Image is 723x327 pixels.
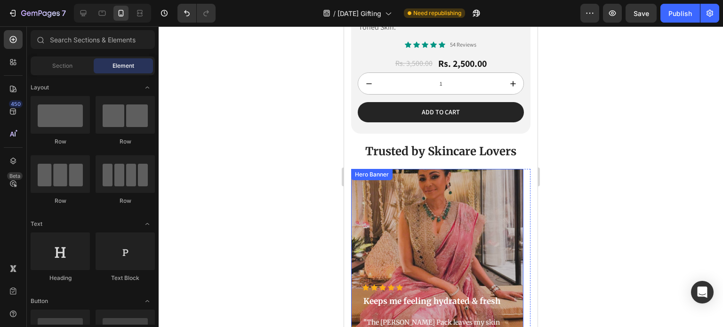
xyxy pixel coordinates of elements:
[140,216,155,231] span: Toggle open
[19,290,167,326] p: "The [PERSON_NAME] Pack leaves my skin feeling fresh, hydrated & smooth even during the busiest t...
[140,80,155,95] span: Toggle open
[413,9,461,17] span: Need republishing
[4,4,70,23] button: 7
[31,83,49,92] span: Layout
[337,8,381,18] span: [DATE] Gifting
[62,8,66,19] p: 7
[9,144,47,152] div: Hero Banner
[691,281,714,303] div: Open Intercom Messenger
[112,62,134,70] span: Element
[9,100,23,108] div: 450
[96,274,155,282] div: Text Block
[31,197,90,205] div: Row
[31,30,155,49] input: Search Sections & Elements
[626,4,657,23] button: Save
[660,4,700,23] button: Publish
[96,197,155,205] div: Row
[96,137,155,146] div: Row
[177,4,216,23] div: Undo/Redo
[19,269,167,281] p: Keeps me feeling hydrated & fresh
[52,62,72,70] span: Section
[140,294,155,309] span: Toggle open
[333,8,336,18] span: /
[31,297,48,305] span: Button
[634,9,649,17] span: Save
[668,8,692,18] div: Publish
[31,274,90,282] div: Heading
[31,220,42,228] span: Text
[31,137,90,146] div: Row
[7,172,23,180] div: Beta
[344,26,538,327] iframe: To enrich screen reader interactions, please activate Accessibility in Grammarly extension settings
